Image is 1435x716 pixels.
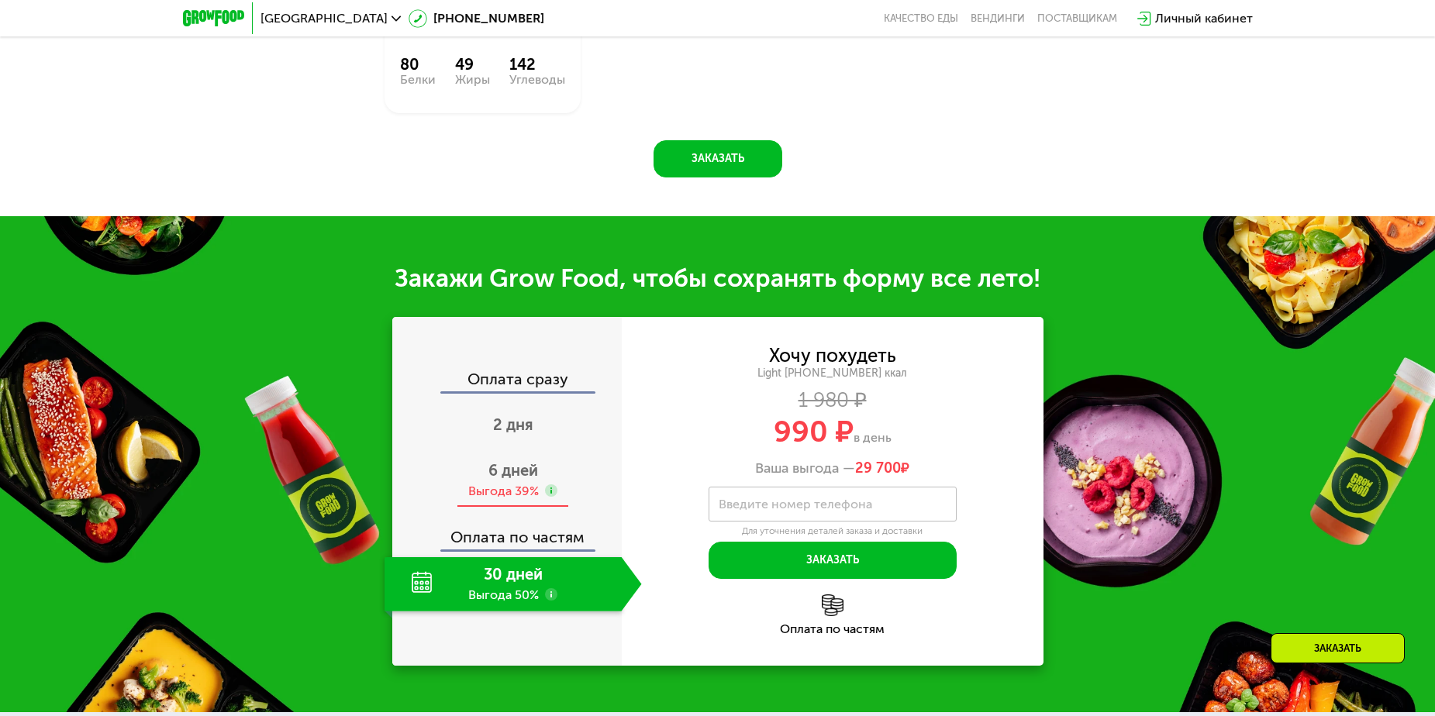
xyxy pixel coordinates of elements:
div: Углеводы [509,74,565,86]
div: Хочу похудеть [769,347,896,364]
div: Заказать [1271,633,1405,663]
label: Введите номер телефона [719,500,872,508]
a: Качество еды [884,12,958,25]
span: ₽ [855,460,909,477]
div: Light [PHONE_NUMBER] ккал [622,367,1043,380]
div: Оплата по частям [622,623,1043,635]
div: Белки [400,74,436,86]
div: Жиры [455,74,490,86]
div: Для уточнения деталей заказа и доставки [709,525,957,538]
span: 29 700 [855,460,901,477]
span: Ккал [430,25,456,38]
span: 2 дня [493,415,533,434]
span: [GEOGRAPHIC_DATA] [260,12,388,25]
a: [PHONE_NUMBER] [409,9,544,28]
button: Заказать [654,140,782,177]
span: 1319 [400,22,430,39]
div: 49 [455,55,490,74]
div: поставщикам [1037,12,1117,25]
div: Ваша выгода — [622,460,1043,477]
div: Оплата сразу [394,371,622,391]
div: 142 [509,55,565,74]
button: Заказать [709,542,957,579]
div: 1 980 ₽ [622,392,1043,409]
a: Вендинги [971,12,1025,25]
span: 990 ₽ [774,414,854,449]
span: в день [854,430,892,445]
img: l6xcnZfty9opOoJh.png [822,594,843,616]
div: 80 [400,55,436,74]
div: Выгода 39% [468,483,539,500]
span: 6 дней [488,461,538,480]
div: Личный кабинет [1155,9,1253,28]
div: Оплата по частям [394,514,622,549]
